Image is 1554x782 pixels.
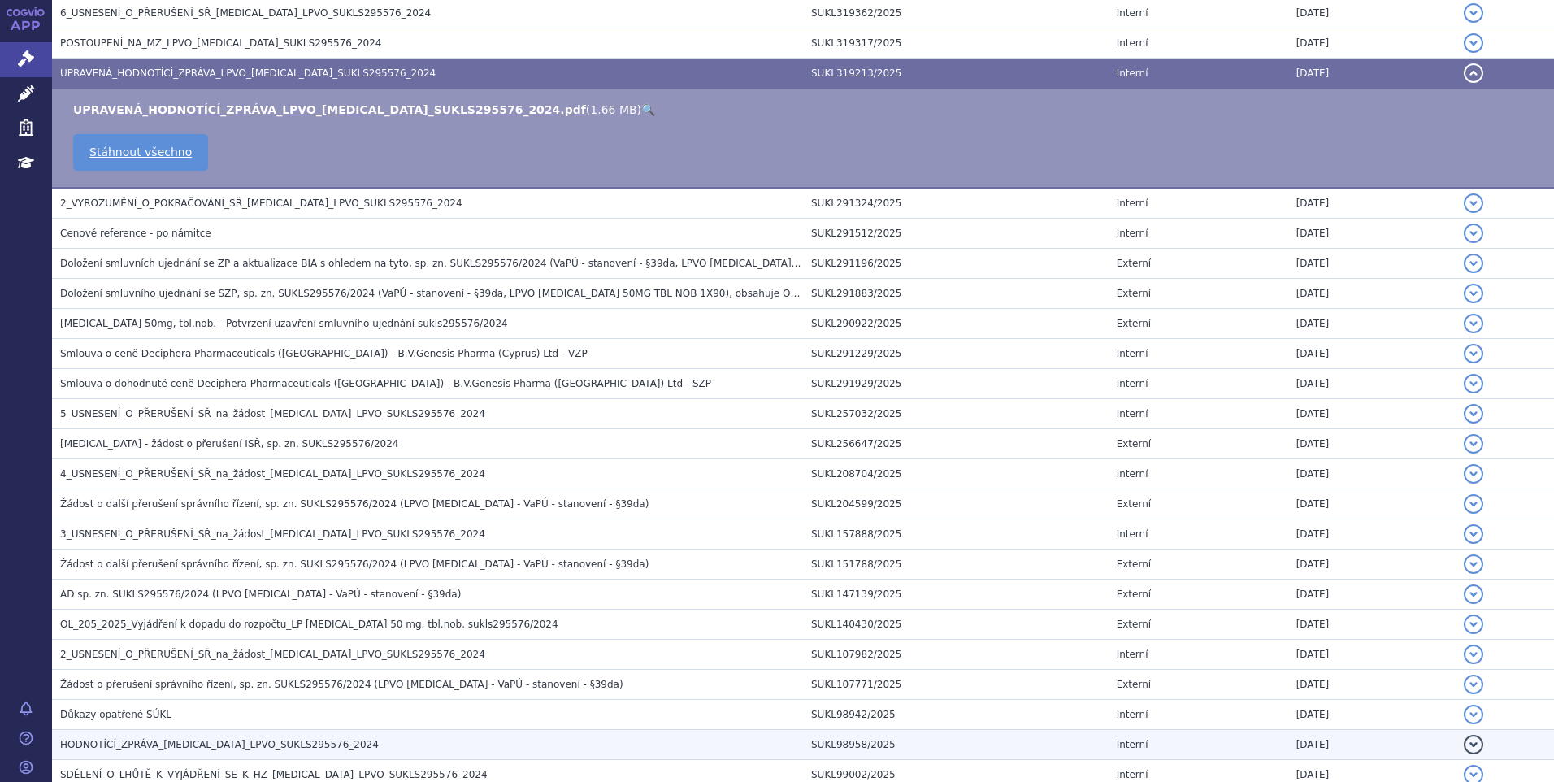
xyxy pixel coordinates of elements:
[60,468,485,480] span: 4_USNESENÍ_O_PŘERUŠENÍ_SŘ_na_žádost_QINLOCK_LPVO_SUKLS295576_2024
[803,459,1109,489] td: SUKL208704/2025
[1464,374,1483,393] button: detail
[60,378,711,389] span: Smlouva o dohodnuté ceně Deciphera Pharmaceuticals (Netherlands) - B.V.Genesis Pharma (Cyprus) Lt...
[1464,554,1483,574] button: detail
[1464,434,1483,454] button: detail
[60,558,649,570] span: Žádost o další přerušení správního řízení, sp. zn. SUKLS295576/2024 (LPVO Qinlock - VaPÚ - stanov...
[1288,640,1456,670] td: [DATE]
[73,102,1538,118] li: ( )
[1464,33,1483,53] button: detail
[60,198,462,209] span: 2_VYROZUMĚNÍ_O_POKRAČOVÁNÍ_SŘ_QINLOCK_LPVO_SUKLS295576_2024
[60,769,488,780] span: SDĚLENÍ_O_LHŮTĚ_K_VYJÁDŘENÍ_SE_K_HZ_QINLOCK_LPVO_SUKLS295576_2024
[60,649,485,660] span: 2_USNESENÍ_O_PŘERUŠENÍ_SŘ_na_žádost_QINLOCK_LPVO_SUKLS295576_2024
[1464,284,1483,303] button: detail
[60,709,171,720] span: Důkazy opatřené SÚKL
[1464,224,1483,243] button: detail
[73,134,208,171] a: Stáhnout všechno
[1464,63,1483,83] button: detail
[1464,314,1483,333] button: detail
[1117,228,1148,239] span: Interní
[1117,408,1148,419] span: Interní
[60,739,379,750] span: HODNOTÍCÍ_ZPRÁVA_QINLOCK_LPVO_SUKLS295576_2024
[590,103,636,116] span: 1.66 MB
[60,288,891,299] span: Doložení smluvního ujednání se SZP, sp. zn. SUKLS295576/2024 (VaPÚ - stanovení - §39da, LPVO QINL...
[803,519,1109,550] td: SUKL157888/2025
[803,188,1109,219] td: SUKL291324/2025
[641,103,655,116] a: 🔍
[60,589,461,600] span: AD sp. zn. SUKLS295576/2024 (LPVO Qinlock - VaPÚ - stanovení - §39da)
[60,498,649,510] span: Žádost o další přerušení správního řízení, sp. zn. SUKLS295576/2024 (LPVO Qinlock - VaPÚ - stanov...
[803,730,1109,760] td: SUKL98958/2025
[60,318,508,329] span: QINLOCK 50mg, tbl.nob. - Potvrzení uzavření smluvního ujednání sukls295576/2024
[1117,589,1151,600] span: Externí
[803,489,1109,519] td: SUKL204599/2025
[1117,378,1148,389] span: Interní
[60,37,382,49] span: POSTOUPENÍ_NA_MZ_LPVO_QINLOCK_SUKLS295576_2024
[60,348,588,359] span: Smlouva o ceně Deciphera Pharmaceuticals (Netherlands) - B.V.Genesis Pharma (Cyprus) Ltd - VZP
[1288,59,1456,89] td: [DATE]
[60,258,1062,269] span: Doložení smluvních ujednání se ZP a aktualizace BIA s ohledem na tyto, sp. zn. SUKLS295576/2024 (...
[60,228,211,239] span: Cenové reference - po námitce
[803,399,1109,429] td: SUKL257032/2025
[803,369,1109,399] td: SUKL291929/2025
[1288,550,1456,580] td: [DATE]
[1464,404,1483,424] button: detail
[1288,580,1456,610] td: [DATE]
[1464,193,1483,213] button: detail
[60,438,398,450] span: Qinlock - žádost o přerušení ISŘ, sp. zn. SUKLS295576/2024
[1288,670,1456,700] td: [DATE]
[60,679,623,690] span: Žádost o přerušení správního řízení, sp. zn. SUKLS295576/2024 (LPVO Qinlock - VaPÚ - stanovení - ...
[1288,249,1456,279] td: [DATE]
[1288,28,1456,59] td: [DATE]
[1117,67,1148,79] span: Interní
[1288,610,1456,640] td: [DATE]
[1117,679,1151,690] span: Externí
[1464,464,1483,484] button: detail
[1117,258,1151,269] span: Externí
[1288,429,1456,459] td: [DATE]
[803,610,1109,640] td: SUKL140430/2025
[1464,3,1483,23] button: detail
[803,219,1109,249] td: SUKL291512/2025
[803,580,1109,610] td: SUKL147139/2025
[1464,494,1483,514] button: detail
[1464,344,1483,363] button: detail
[1117,739,1148,750] span: Interní
[803,670,1109,700] td: SUKL107771/2025
[60,619,558,630] span: OL_205_2025_Vyjádření k dopadu do rozpočtu_LP QINLOCK 50 mg, tbl.nob. sukls295576/2024
[1464,735,1483,754] button: detail
[1464,524,1483,544] button: detail
[803,59,1109,89] td: SUKL319213/2025
[1288,489,1456,519] td: [DATE]
[1464,254,1483,273] button: detail
[1117,288,1151,299] span: Externí
[1117,438,1151,450] span: Externí
[60,67,436,79] span: UPRAVENÁ_HODNOTÍCÍ_ZPRÁVA_LPVO_QINLOCK_SUKLS295576_2024
[803,339,1109,369] td: SUKL291229/2025
[1288,399,1456,429] td: [DATE]
[1288,219,1456,249] td: [DATE]
[60,7,431,19] span: 6_USNESENÍ_O_PŘERUŠENÍ_SŘ_QINLOCK_LPVO_SUKLS295576_2024
[803,700,1109,730] td: SUKL98942/2025
[1117,198,1148,209] span: Interní
[803,279,1109,309] td: SUKL291883/2025
[803,309,1109,339] td: SUKL290922/2025
[1288,279,1456,309] td: [DATE]
[1464,615,1483,634] button: detail
[1288,339,1456,369] td: [DATE]
[1117,649,1148,660] span: Interní
[803,550,1109,580] td: SUKL151788/2025
[803,249,1109,279] td: SUKL291196/2025
[803,429,1109,459] td: SUKL256647/2025
[1117,7,1148,19] span: Interní
[1288,700,1456,730] td: [DATE]
[1288,309,1456,339] td: [DATE]
[1288,730,1456,760] td: [DATE]
[1117,619,1151,630] span: Externí
[73,103,586,116] a: UPRAVENÁ_HODNOTÍCÍ_ZPRÁVA_LPVO_[MEDICAL_DATA]_SUKLS295576_2024.pdf
[1288,188,1456,219] td: [DATE]
[1117,769,1148,780] span: Interní
[1288,459,1456,489] td: [DATE]
[1288,519,1456,550] td: [DATE]
[1288,369,1456,399] td: [DATE]
[1117,37,1148,49] span: Interní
